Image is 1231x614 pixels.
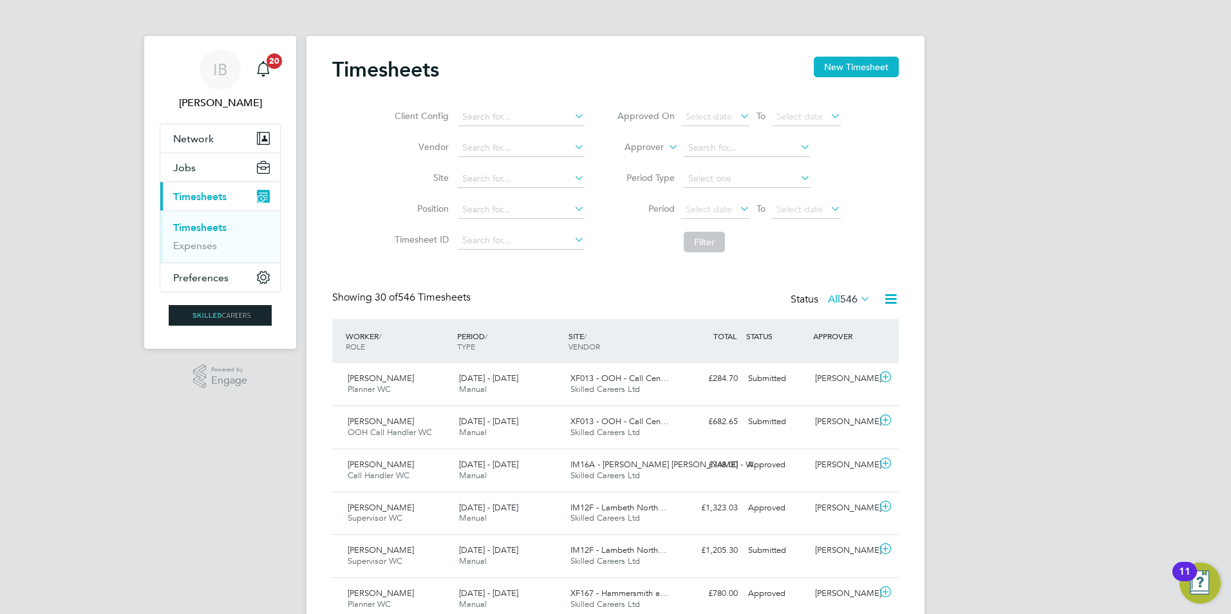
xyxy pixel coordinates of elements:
[391,203,449,214] label: Position
[565,324,677,358] div: SITE
[743,583,810,604] div: Approved
[570,427,640,438] span: Skilled Careers Ltd
[348,427,432,438] span: OOH Call Handler WC
[458,232,585,250] input: Search for...
[676,540,743,561] div: £1,205.30
[375,291,471,304] span: 546 Timesheets
[776,111,823,122] span: Select date
[814,57,899,77] button: New Timesheet
[173,239,217,252] a: Expenses
[570,544,666,555] span: IM12F - Lambeth North…
[485,331,487,341] span: /
[348,599,391,609] span: Planner WC
[743,411,810,433] div: Submitted
[211,375,247,386] span: Engage
[332,57,439,82] h2: Timesheets
[160,153,280,181] button: Jobs
[676,368,743,389] div: £284.70
[570,588,668,599] span: XF167 - Hammersmith a…
[584,331,587,341] span: /
[348,502,414,513] span: [PERSON_NAME]
[810,583,877,604] div: [PERSON_NAME]
[840,293,858,306] span: 546
[684,139,811,157] input: Search for...
[1179,563,1221,604] button: Open Resource Center, 11 new notifications
[379,331,381,341] span: /
[570,373,669,384] span: XF013 - OOH - Call Cen…
[173,272,229,284] span: Preferences
[348,384,391,395] span: Planner WC
[743,540,810,561] div: Submitted
[211,364,247,375] span: Powered by
[459,427,487,438] span: Manual
[686,111,732,122] span: Select date
[570,555,640,566] span: Skilled Careers Ltd
[459,459,518,470] span: [DATE] - [DATE]
[459,502,518,513] span: [DATE] - [DATE]
[250,49,276,90] a: 20
[169,305,272,326] img: skilledcareers-logo-retina.png
[570,512,640,523] span: Skilled Careers Ltd
[676,583,743,604] div: £780.00
[459,373,518,384] span: [DATE] - [DATE]
[391,110,449,122] label: Client Config
[743,498,810,519] div: Approved
[606,141,664,154] label: Approver
[343,324,454,358] div: WORKER
[617,203,675,214] label: Period
[459,512,487,523] span: Manual
[810,324,877,348] div: APPROVER
[810,454,877,476] div: [PERSON_NAME]
[713,331,737,341] span: TOTAL
[570,470,640,481] span: Skilled Careers Ltd
[776,203,823,215] span: Select date
[459,599,487,609] span: Manual
[173,133,214,145] span: Network
[391,172,449,183] label: Site
[458,139,585,157] input: Search for...
[160,95,281,111] span: Isabelle Blackhall
[570,502,666,513] span: IM12F - Lambeth North…
[458,108,585,126] input: Search for...
[160,210,280,263] div: Timesheets
[454,324,565,358] div: PERIOD
[458,201,585,219] input: Search for...
[459,470,487,481] span: Manual
[743,368,810,389] div: Submitted
[810,411,877,433] div: [PERSON_NAME]
[569,341,600,351] span: VENDOR
[160,263,280,292] button: Preferences
[617,110,675,122] label: Approved On
[1179,572,1190,588] div: 11
[458,170,585,188] input: Search for...
[160,305,281,326] a: Go to home page
[570,384,640,395] span: Skilled Careers Ltd
[160,124,280,153] button: Network
[348,588,414,599] span: [PERSON_NAME]
[375,291,398,304] span: 30 of
[348,416,414,427] span: [PERSON_NAME]
[160,182,280,210] button: Timesheets
[828,293,870,306] label: All
[810,498,877,519] div: [PERSON_NAME]
[686,203,732,215] span: Select date
[753,200,769,217] span: To
[684,170,811,188] input: Select one
[617,172,675,183] label: Period Type
[743,324,810,348] div: STATUS
[459,555,487,566] span: Manual
[173,162,196,174] span: Jobs
[684,232,725,252] button: Filter
[753,107,769,124] span: To
[459,544,518,555] span: [DATE] - [DATE]
[570,416,669,427] span: XF013 - OOH - Call Cen…
[173,221,227,234] a: Timesheets
[459,416,518,427] span: [DATE] - [DATE]
[676,454,743,476] div: £748.00
[391,234,449,245] label: Timesheet ID
[213,61,227,78] span: IB
[346,341,365,351] span: ROLE
[743,454,810,476] div: Approved
[459,588,518,599] span: [DATE] - [DATE]
[348,373,414,384] span: [PERSON_NAME]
